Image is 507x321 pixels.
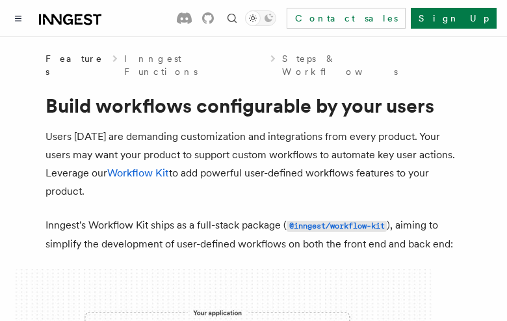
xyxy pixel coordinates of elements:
[45,128,461,201] p: Users [DATE] are demanding customization and integrations from every product. Your users may want...
[245,10,276,26] button: Toggle dark mode
[287,221,387,232] code: @inngest/workflow-kit
[45,94,461,117] h1: Build workflows configurable by your users
[411,8,497,29] a: Sign Up
[287,8,406,29] a: Contact sales
[124,52,264,78] a: Inngest Functions
[10,10,26,26] button: Toggle navigation
[287,219,387,231] a: @inngest/workflow-kit
[45,52,106,78] span: Features
[107,167,169,179] a: Workflow Kit
[224,10,240,26] button: Find something...
[45,216,461,253] p: Inngest's Workflow Kit ships as a full-stack package ( ), aiming to simplify the development of u...
[282,52,461,78] a: Steps & Workflows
